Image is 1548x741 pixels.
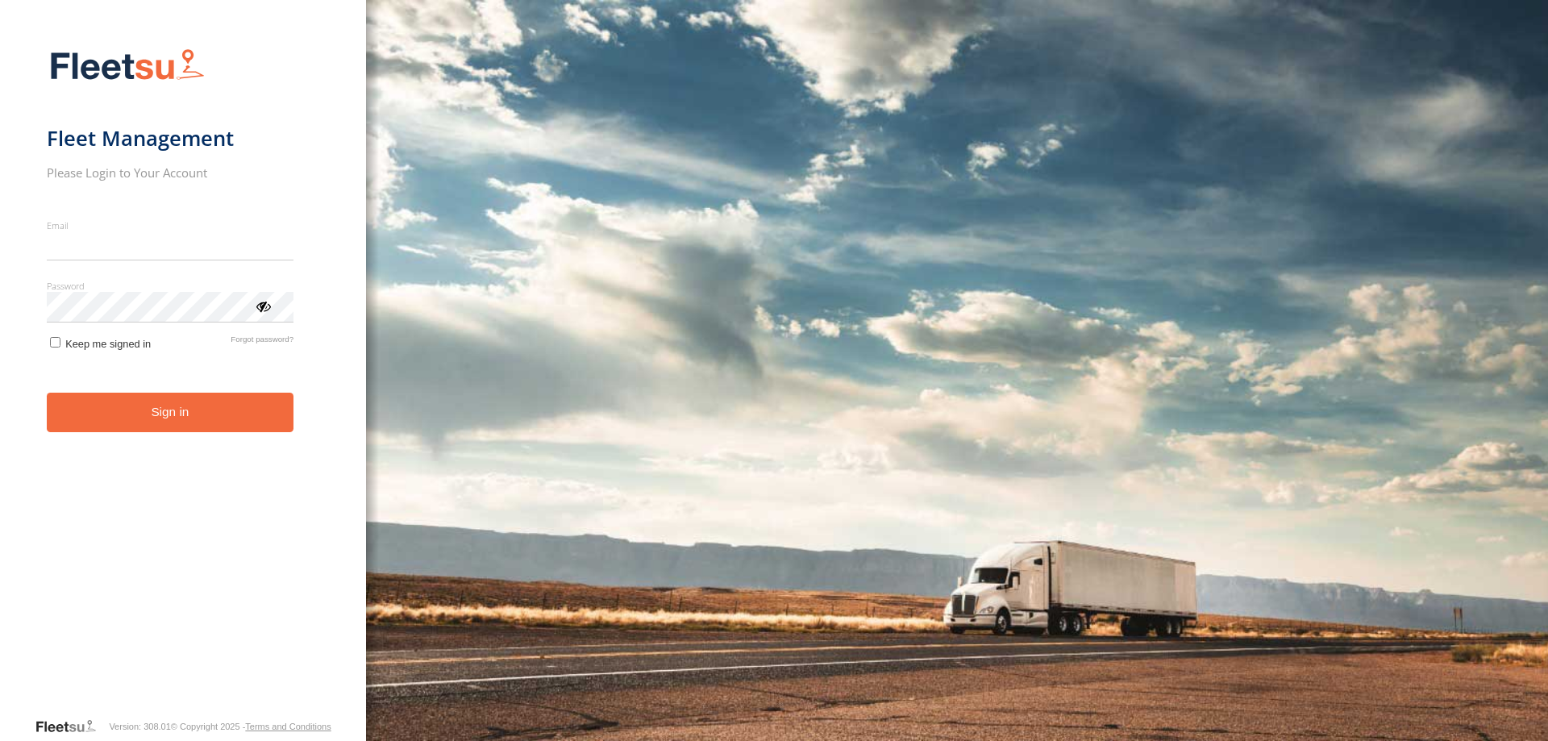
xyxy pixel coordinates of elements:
[47,393,294,432] button: Sign in
[47,45,208,86] img: Fleetsu
[171,722,331,731] div: © Copyright 2025 -
[47,219,294,231] label: Email
[47,39,320,717] form: main
[47,280,294,292] label: Password
[245,722,331,731] a: Terms and Conditions
[109,722,170,731] div: Version: 308.01
[231,335,293,350] a: Forgot password?
[50,337,60,348] input: Keep me signed in
[47,125,294,152] h1: Fleet Management
[35,718,109,735] a: Visit our Website
[47,164,294,181] h2: Please Login to Your Account
[65,338,151,350] span: Keep me signed in
[255,298,271,314] div: ViewPassword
